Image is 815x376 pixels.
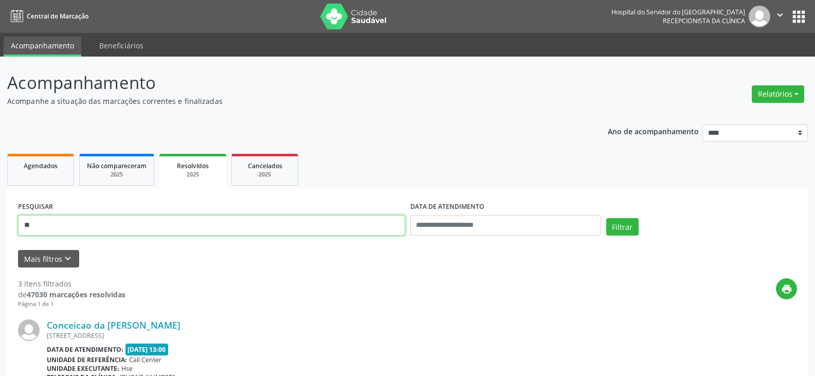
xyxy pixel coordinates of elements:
i: print [781,283,792,295]
button: Relatórios [752,85,804,103]
label: DATA DE ATENDIMENTO [410,199,484,215]
span: Call Center [129,355,161,364]
p: Acompanhe a situação das marcações correntes e finalizadas [7,96,568,106]
b: Unidade executante: [47,364,119,373]
a: Conceicao da [PERSON_NAME] [47,319,180,331]
b: Unidade de referência: [47,355,127,364]
i:  [774,9,786,21]
label: PESQUISAR [18,199,53,215]
div: 3 itens filtrados [18,278,125,289]
div: [STREET_ADDRESS] [47,331,797,340]
button: apps [790,8,808,26]
strong: 47030 marcações resolvidas [27,290,125,299]
a: Acompanhamento [4,37,81,57]
span: Recepcionista da clínica [663,16,745,25]
button: Mais filtroskeyboard_arrow_down [18,250,79,268]
span: Hse [121,364,133,373]
img: img [18,319,40,341]
div: de [18,289,125,300]
div: Hospital do Servidor do [GEOGRAPHIC_DATA] [611,8,745,16]
span: Cancelados [248,162,282,170]
div: 2025 [167,171,219,178]
button: Filtrar [606,218,639,236]
b: Data de atendimento: [47,345,123,354]
a: Beneficiários [92,37,151,55]
span: Agendados [24,162,58,170]
a: Central de Marcação [7,8,88,25]
span: Não compareceram [87,162,147,170]
button:  [770,6,790,27]
span: Resolvidos [177,162,209,170]
div: 2025 [239,171,291,178]
span: Central de Marcação [27,12,88,21]
img: img [749,6,770,27]
p: Acompanhamento [7,70,568,96]
div: 2025 [87,171,147,178]
div: Página 1 de 1 [18,300,125,309]
i: keyboard_arrow_down [62,253,74,264]
span: [DATE] 13:00 [125,344,169,355]
p: Ano de acompanhamento [608,124,699,137]
button: print [776,278,797,299]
